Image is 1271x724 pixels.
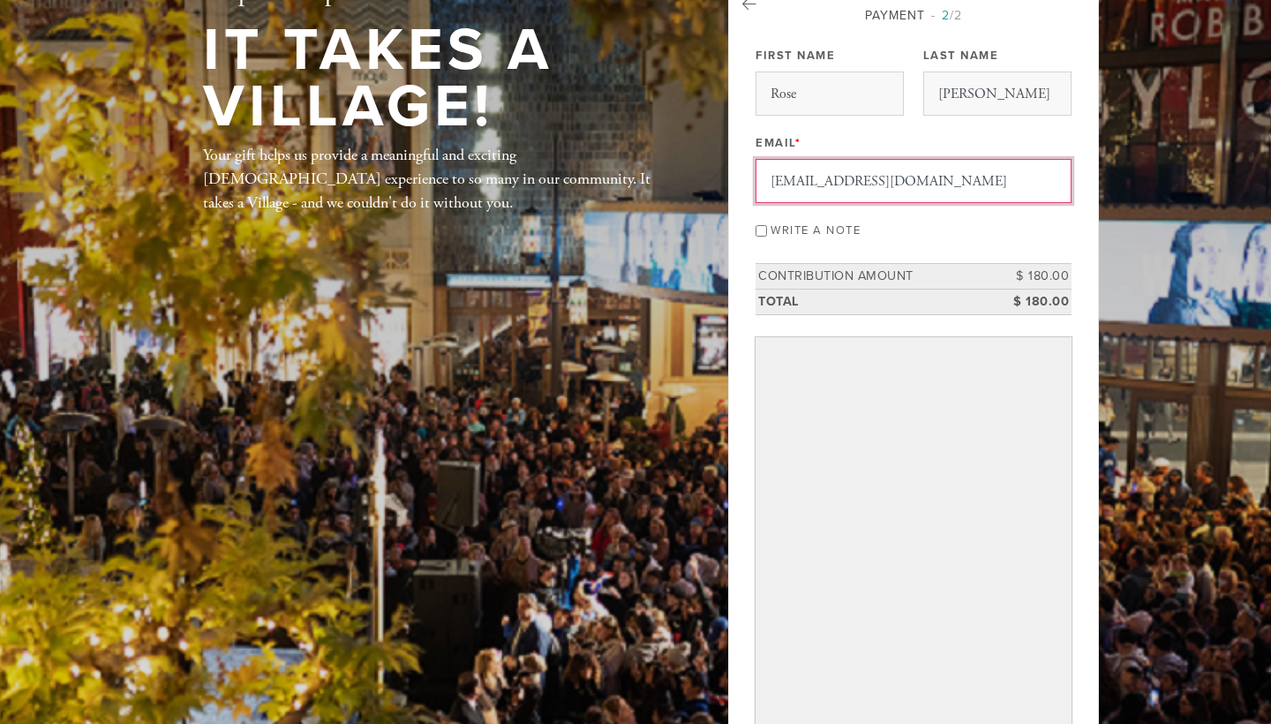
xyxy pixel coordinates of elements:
[203,22,671,136] h1: It Takes A Village!
[756,48,835,64] label: First Name
[992,264,1072,290] td: $ 180.00
[931,8,962,23] span: /2
[942,8,950,23] span: 2
[756,264,992,290] td: Contribution Amount
[923,48,999,64] label: Last Name
[771,223,861,238] label: Write a note
[992,289,1072,314] td: $ 180.00
[203,143,671,215] div: Your gift helps us provide a meaningful and exciting [DEMOGRAPHIC_DATA] experience to so many in ...
[756,135,801,151] label: Email
[756,6,1072,25] div: Payment
[795,136,801,150] span: This field is required.
[756,289,992,314] td: Total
